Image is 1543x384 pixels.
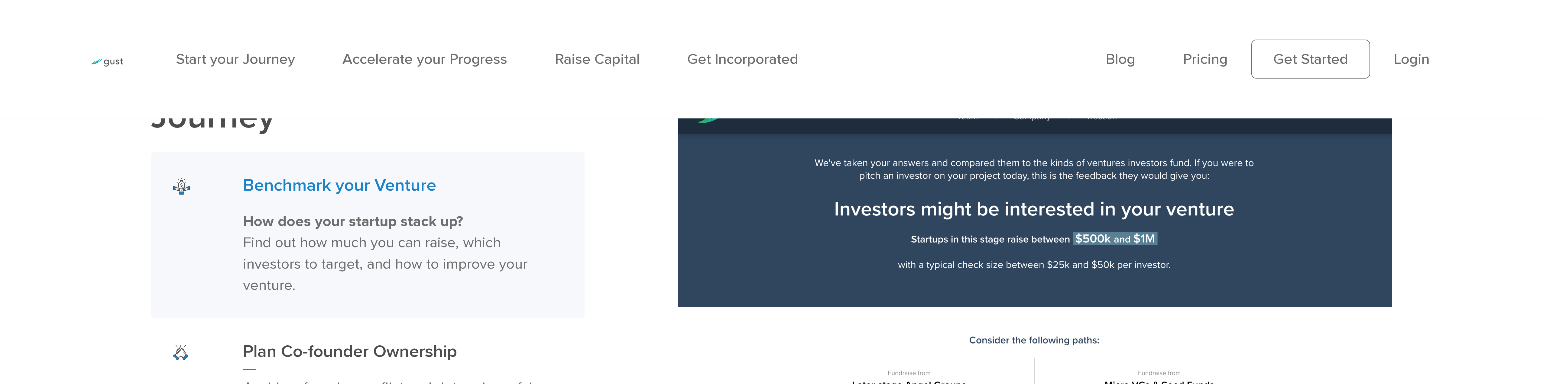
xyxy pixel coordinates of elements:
h3: Benchmark your Venture [243,174,562,204]
h2: your Journey [151,60,585,136]
a: Login [1394,50,1430,68]
a: Accelerate your Progress [342,50,507,68]
img: Plan Co Founder Ownership [173,345,188,360]
a: Get Started [1251,40,1370,79]
strong: How does your startup stack up? [243,213,463,230]
span: Find out how much you can raise, which investors to target, and how to improve your venture. [243,234,527,294]
img: Benchmark Your Venture [173,178,190,195]
a: Pricing [1183,50,1228,68]
a: Start your Journey [176,50,295,68]
img: Gust Logo [89,58,123,66]
h3: Plan Co-founder Ownership [243,340,562,370]
a: Blog [1106,50,1135,68]
a: Get Incorporated [687,50,798,68]
a: Raise Capital [555,50,640,68]
a: Benchmark Your VentureBenchmark your VentureHow does your startup stack up? Find out how much you... [151,152,585,318]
